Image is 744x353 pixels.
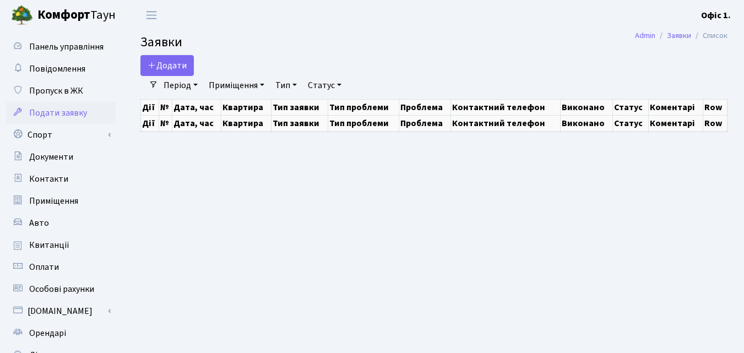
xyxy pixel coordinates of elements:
a: Подати заявку [6,102,116,124]
span: Пропуск в ЖК [29,85,83,97]
span: Квитанції [29,239,69,251]
a: Період [159,76,202,95]
a: [DOMAIN_NAME] [6,300,116,322]
img: logo.png [11,4,33,26]
a: Документи [6,146,116,168]
nav: breadcrumb [618,24,744,47]
th: Контактний телефон [450,99,560,115]
span: Заявки [140,32,182,52]
a: Спорт [6,124,116,146]
a: Приміщення [6,190,116,212]
span: Таун [37,6,116,25]
a: Приміщення [204,76,269,95]
a: Додати [140,55,194,76]
a: Заявки [667,30,691,41]
span: Панель управління [29,41,104,53]
span: Орендарі [29,327,66,339]
a: Оплати [6,256,116,278]
span: Авто [29,217,49,229]
span: Додати [148,59,187,72]
span: Контакти [29,173,68,185]
th: № [159,115,172,131]
span: Особові рахунки [29,283,94,295]
a: Контакти [6,168,116,190]
a: Авто [6,212,116,234]
span: Документи [29,151,73,163]
a: Пропуск в ЖК [6,80,116,102]
button: Переключити навігацію [138,6,165,24]
th: Коментарі [648,115,703,131]
a: Особові рахунки [6,278,116,300]
a: Квитанції [6,234,116,256]
li: Список [691,30,727,42]
th: Тип заявки [271,99,328,115]
th: Тип проблеми [328,99,399,115]
th: Проблема [399,99,450,115]
a: Admin [635,30,655,41]
th: Row [703,115,727,131]
span: Повідомлення [29,63,85,75]
th: Тип проблеми [328,115,399,131]
th: Дії [141,99,159,115]
a: Повідомлення [6,58,116,80]
th: Квартира [221,115,271,131]
th: Виконано [560,99,612,115]
span: Приміщення [29,195,78,207]
a: Панель управління [6,36,116,58]
a: Орендарі [6,322,116,344]
a: Статус [303,76,346,95]
th: Квартира [221,99,271,115]
a: Тип [271,76,301,95]
th: Контактний телефон [450,115,560,131]
th: Дата, час [172,115,221,131]
span: Оплати [29,261,59,273]
a: Офіс 1. [701,9,731,22]
th: Статус [612,115,648,131]
th: Дії [141,115,159,131]
b: Комфорт [37,6,90,24]
th: Row [703,99,727,115]
th: Дата, час [172,99,221,115]
b: Офіс 1. [701,9,731,21]
span: Подати заявку [29,107,87,119]
th: Тип заявки [271,115,328,131]
th: № [159,99,172,115]
th: Проблема [399,115,450,131]
th: Статус [612,99,648,115]
th: Виконано [560,115,612,131]
th: Коментарі [648,99,703,115]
